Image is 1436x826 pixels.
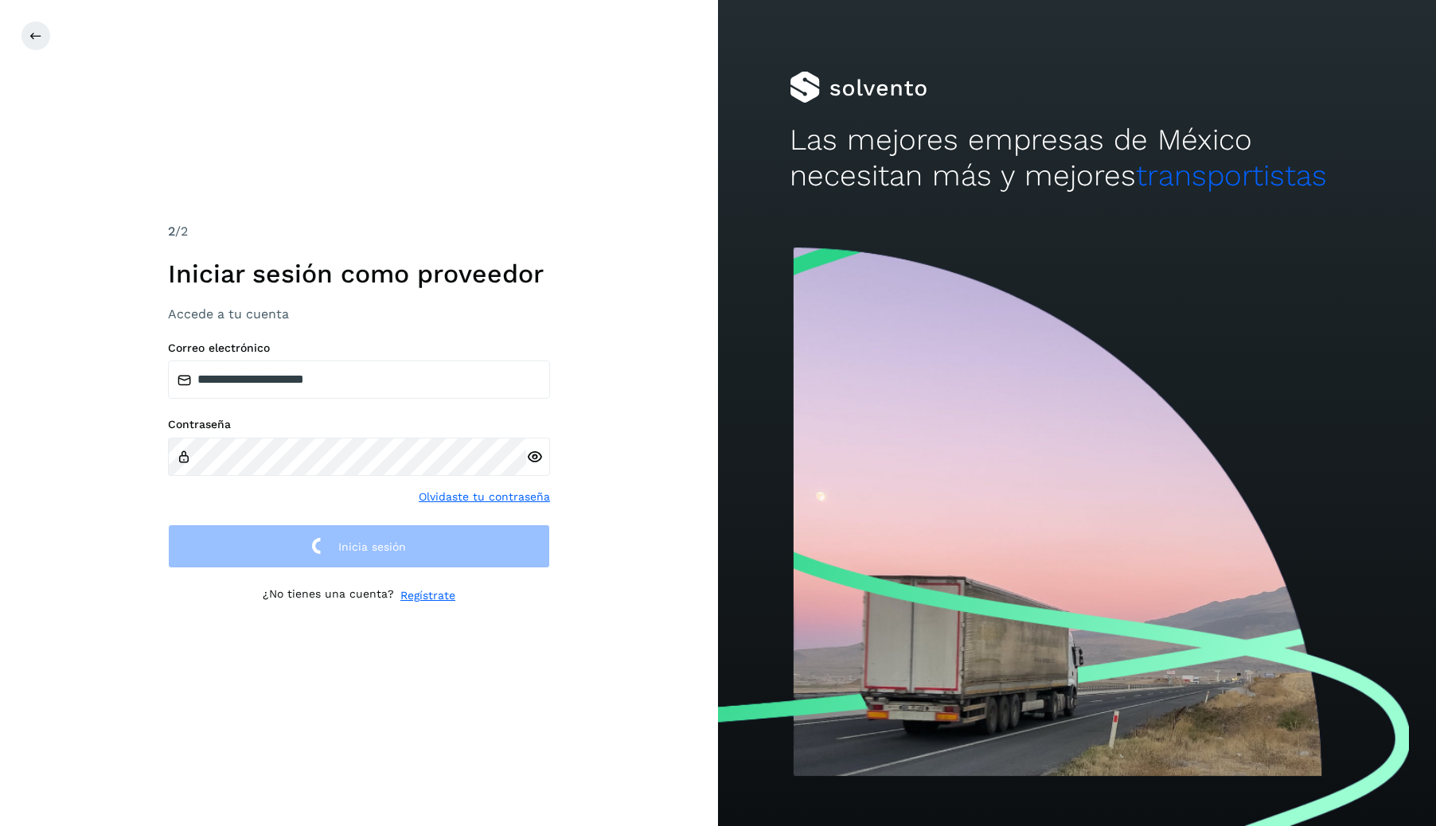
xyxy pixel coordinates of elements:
[168,222,550,241] div: /2
[419,489,550,505] a: Olvidaste tu contraseña
[168,306,550,321] h3: Accede a tu cuenta
[263,587,394,604] p: ¿No tienes una cuenta?
[400,587,455,604] a: Regístrate
[168,524,550,568] button: Inicia sesión
[168,224,175,239] span: 2
[790,123,1364,193] h2: Las mejores empresas de México necesitan más y mejores
[338,541,406,552] span: Inicia sesión
[168,341,550,355] label: Correo electrónico
[168,259,550,289] h1: Iniciar sesión como proveedor
[168,418,550,431] label: Contraseña
[1136,158,1327,193] span: transportistas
